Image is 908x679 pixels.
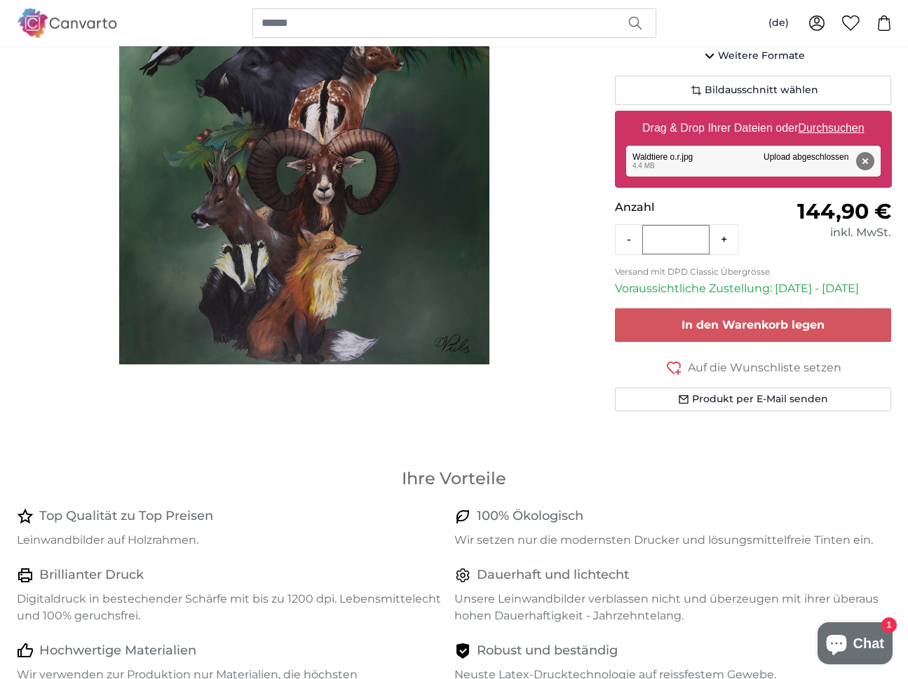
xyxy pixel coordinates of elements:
p: Versand mit DPD Classic Übergrösse [615,266,892,277]
p: Leinwandbilder auf Holzrahmen. [17,532,443,549]
h4: 100% Ökologisch [477,507,583,526]
button: Produkt per E-Mail senden [615,387,892,411]
button: (de) [757,11,800,36]
span: 144,90 € [797,198,891,224]
span: Auf die Wunschliste setzen [688,359,841,376]
img: Canvarto [17,8,118,37]
span: Weitere Formate [718,49,805,63]
span: Bildausschnitt wählen [705,83,818,97]
button: In den Warenkorb legen [615,308,892,342]
h4: Top Qualität zu Top Preisen [39,507,213,526]
span: In den Warenkorb legen [682,318,825,331]
label: Drag & Drop Ihrer Dateien oder [637,114,870,142]
h4: Dauerhaft und lichtecht [477,565,629,585]
p: Wir setzen nur die modernsten Drucker und lösungsmittelfreie Tinten ein. [454,532,881,549]
h4: Brillianter Druck [39,565,144,585]
p: Unsere Leinwandbilder verblassen nicht und überzeugen mit ihrer überaus hohen Dauerhaftigkeit - J... [454,591,881,624]
inbox-online-store-chat: Onlineshop-Chat von Shopify [813,622,897,668]
button: - [616,226,642,254]
h4: Hochwertige Materialien [39,641,196,661]
button: Auf die Wunschliste setzen [615,359,892,376]
button: Bildausschnitt wählen [615,76,892,105]
button: Weitere Formate [615,42,892,70]
p: Digitaldruck in bestechender Schärfe mit bis zu 1200 dpi. Lebensmittelecht und 100% geruchsfrei. [17,591,443,624]
button: + [710,226,738,254]
u: Durchsuchen [798,122,864,134]
p: Anzahl [615,199,753,216]
h3: Ihre Vorteile [17,467,892,490]
p: Voraussichtliche Zustellung: [DATE] - [DATE] [615,280,892,297]
div: inkl. MwSt. [753,224,891,241]
h4: Robust und beständig [477,641,618,661]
